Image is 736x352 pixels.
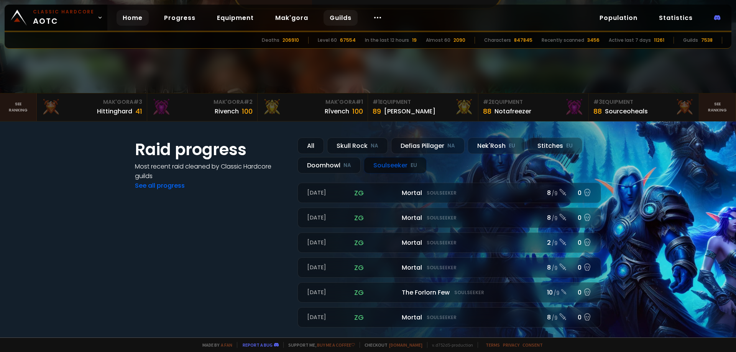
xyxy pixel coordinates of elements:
a: [DATE]zgMortalSoulseeker8 /90 [297,183,601,203]
div: 206910 [283,37,299,44]
a: Equipment [211,10,260,26]
div: 89 [373,106,381,116]
a: #2Equipment88Notafreezer [478,93,589,121]
div: Skull Rock [327,138,388,154]
span: Support me, [283,342,355,348]
div: 847845 [514,37,532,44]
div: 7538 [701,37,713,44]
a: Buy me a coffee [317,342,355,348]
div: All [297,138,324,154]
div: Rîvench [325,106,349,116]
div: Sourceoheals [605,106,648,116]
small: NA [447,142,455,150]
h1: Raid progress [135,138,288,162]
div: Notafreezer [495,106,531,116]
small: NA [371,142,378,150]
a: Consent [522,342,543,348]
h4: Most recent raid cleaned by Classic Hardcore guilds [135,162,288,181]
a: [DATE]zgThe Forlorn FewSoulseeker10 /90 [297,282,601,303]
div: Active last 7 days [609,37,651,44]
div: Nek'Rosh [468,138,525,154]
div: Deaths [262,37,279,44]
div: 2090 [453,37,465,44]
a: Mak'gora [269,10,314,26]
a: [DATE]zgMortalSoulseeker8 /90 [297,307,601,327]
a: See all progress [135,181,185,190]
span: v. d752d5 - production [427,342,473,348]
a: Report a bug [243,342,273,348]
a: a fan [221,342,232,348]
div: Equipment [373,98,473,106]
div: Stitches [528,138,582,154]
div: Mak'Gora [262,98,363,106]
small: EU [566,142,573,150]
a: Guilds [324,10,358,26]
span: # 3 [133,98,142,106]
div: Equipment [483,98,584,106]
div: Recently scanned [542,37,584,44]
a: Terms [486,342,500,348]
span: # 3 [593,98,602,106]
a: Statistics [653,10,699,26]
small: EU [411,162,417,169]
a: [DATE]zgMortalSoulseeker8 /90 [297,208,601,228]
a: Mak'Gora#1Rîvench100 [258,93,368,121]
a: Population [593,10,644,26]
div: 67554 [340,37,356,44]
a: [DATE]zgMortalSoulseeker2 /90 [297,232,601,253]
span: AOTC [33,8,94,27]
a: #3Equipment88Sourceoheals [589,93,699,121]
div: 88 [593,106,602,116]
div: 100 [242,106,253,116]
div: Doomhowl [297,157,361,174]
a: [DATE]zgMortalSoulseeker8 /90 [297,257,601,278]
div: 11261 [654,37,664,44]
a: Home [117,10,149,26]
div: Characters [484,37,511,44]
div: [PERSON_NAME] [384,106,435,116]
a: Progress [158,10,202,26]
div: 100 [352,106,363,116]
div: Rivench [215,106,239,116]
div: Almost 60 [426,37,450,44]
div: 19 [412,37,417,44]
small: EU [509,142,515,150]
span: # 1 [356,98,363,106]
div: Level 60 [318,37,337,44]
div: 88 [483,106,491,116]
div: In the last 12 hours [365,37,409,44]
a: [DOMAIN_NAME] [389,342,422,348]
span: # 2 [244,98,253,106]
div: Equipment [593,98,694,106]
div: Defias Pillager [391,138,465,154]
a: Classic HardcoreAOTC [5,5,107,31]
div: Mak'Gora [152,98,253,106]
div: Mak'Gora [41,98,142,106]
a: Seeranking [699,93,736,121]
small: NA [343,162,351,169]
span: # 1 [373,98,380,106]
div: 41 [135,106,142,116]
a: Mak'Gora#3Hittinghard41 [37,93,147,121]
a: Privacy [503,342,519,348]
a: #1Equipment89[PERSON_NAME] [368,93,478,121]
span: Checkout [360,342,422,348]
div: Guilds [683,37,698,44]
div: Hittinghard [97,106,132,116]
span: Made by [198,342,232,348]
span: # 2 [483,98,492,106]
div: Soulseeker [364,157,427,174]
div: 3456 [587,37,600,44]
a: Mak'Gora#2Rivench100 [147,93,258,121]
small: Classic Hardcore [33,8,94,15]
